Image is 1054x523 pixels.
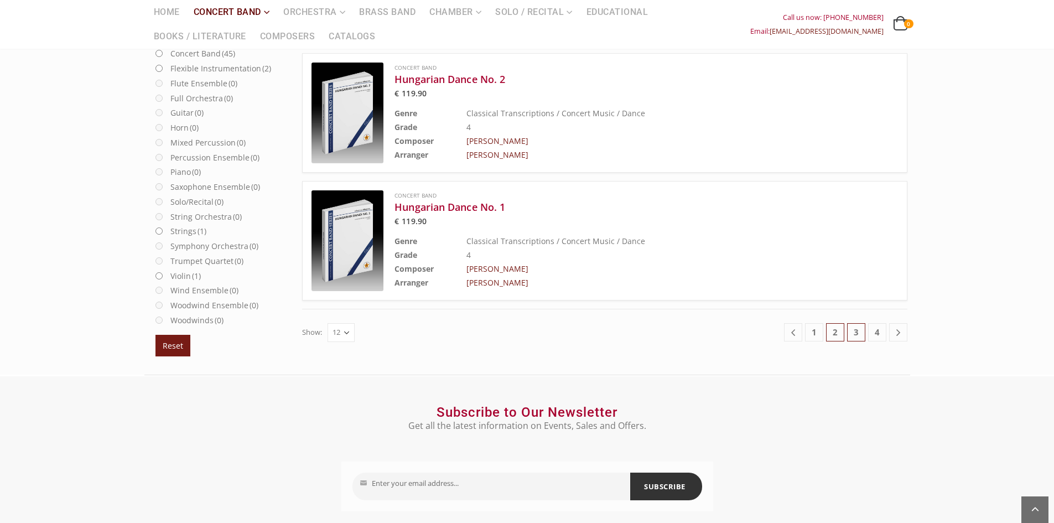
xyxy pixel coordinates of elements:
[170,283,238,297] label: Wind Ensemble
[192,271,201,281] span: (1)
[394,108,417,118] b: Genre
[198,226,206,236] span: (1)
[466,106,842,120] td: Classical Transcriptions / Concert Music / Dance
[805,323,823,341] a: 1
[394,263,434,274] b: Composer
[233,211,242,222] span: (0)
[394,191,437,199] a: Concert Band
[147,24,253,49] a: Books / Literature
[466,263,528,274] a: [PERSON_NAME]
[170,210,242,224] label: String Orchestra
[394,122,417,132] b: Grade
[195,107,204,118] span: (0)
[215,315,224,325] span: (0)
[170,165,201,179] label: Piano
[341,419,713,432] p: Get all the latest information on Events, Sales and Offers.
[394,236,417,246] b: Genre
[262,63,271,74] span: (2)
[170,151,259,164] label: Percussion Ensemble
[868,323,886,341] a: 4
[630,473,702,500] button: SUBSCRIBE
[192,167,201,177] span: (0)
[251,152,259,163] span: (0)
[170,121,199,134] label: Horn
[170,61,271,75] label: Flexible Instrumentation
[170,254,243,268] label: Trumpet Quartet
[394,216,427,226] bdi: 119.90
[251,182,260,192] span: (0)
[466,149,528,160] a: [PERSON_NAME]
[170,195,224,209] label: Solo/Recital
[170,224,206,238] label: Strings
[904,19,913,28] span: 0
[394,200,842,214] a: Hungarian Dance No. 1
[394,73,842,86] a: Hungarian Dance No. 2
[466,136,528,146] a: [PERSON_NAME]
[235,256,243,266] span: (0)
[237,137,246,148] span: (0)
[322,24,382,49] a: Catalogs
[170,298,258,312] label: Woodwind Ensemble
[466,277,528,288] a: [PERSON_NAME]
[394,250,417,260] b: Grade
[394,88,399,99] span: €
[230,285,238,296] span: (0)
[170,180,260,194] label: Saxophone Ensemble
[222,48,235,59] span: (45)
[341,404,713,421] h2: Subscribe to Our Newsletter
[170,239,258,253] label: Symphony Orchestra
[215,196,224,207] span: (0)
[394,277,428,288] b: Arranger
[847,323,865,341] a: 3
[250,300,258,310] span: (0)
[302,325,322,339] label: Show:
[250,241,258,251] span: (0)
[750,24,884,38] div: Email:
[394,149,428,160] b: Arranger
[466,120,842,134] td: 4
[466,248,842,262] td: 4
[394,88,427,99] bdi: 119.90
[826,323,844,341] span: 2
[394,216,399,226] span: €
[229,78,237,89] span: (0)
[224,93,233,103] span: (0)
[394,64,437,71] a: Concert Band
[170,313,224,327] label: Woodwinds
[155,335,190,356] button: Reset
[170,46,235,60] label: Concert Band
[170,269,201,283] label: Violin
[170,136,246,149] label: Mixed Percussion
[394,136,434,146] b: Composer
[253,24,322,49] a: Composers
[170,76,237,90] label: Flute Ensemble
[644,478,686,495] span: SUBSCRIBE
[750,11,884,24] div: Call us now: [PHONE_NUMBER]
[770,27,884,36] a: [EMAIL_ADDRESS][DOMAIN_NAME]
[190,122,199,133] span: (0)
[466,234,842,248] td: Classical Transcriptions / Concert Music / Dance
[170,106,204,120] label: Guitar
[170,91,233,105] label: Full Orchestra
